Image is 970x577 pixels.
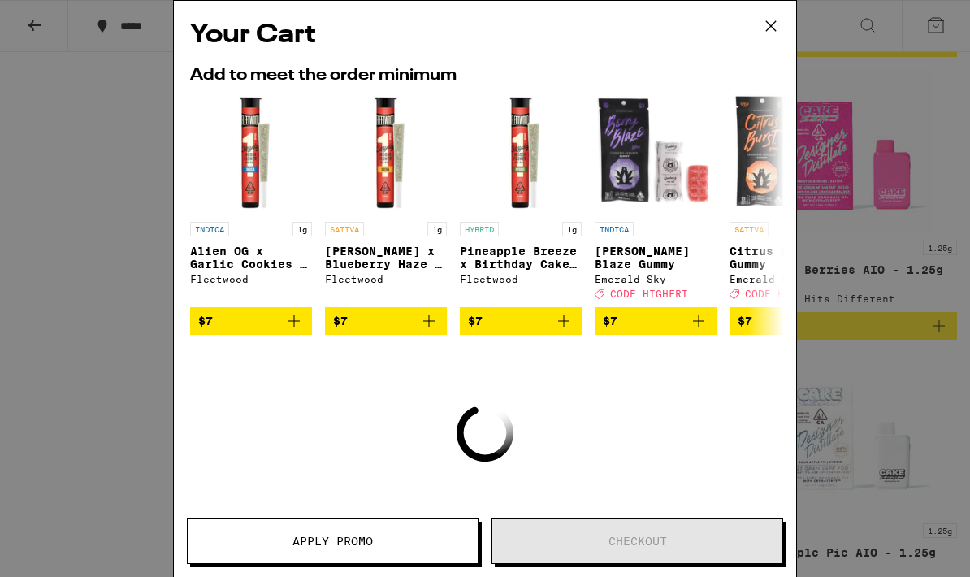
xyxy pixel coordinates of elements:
p: HYBRID [460,222,499,236]
span: Checkout [608,536,667,547]
div: Fleetwood [190,274,312,284]
button: Add to bag [730,307,851,335]
span: $7 [468,315,483,328]
h2: Add to meet the order minimum [190,67,780,84]
a: Open page for Pineapple Breeze x Birthday Cake - 1g from Fleetwood [460,92,582,307]
button: Add to bag [460,307,582,335]
a: Open page for Berry Blaze Gummy from Emerald Sky [595,92,717,307]
div: Emerald Sky [730,274,851,284]
a: Open page for Citrus Burst Gummy from Emerald Sky [730,92,851,307]
p: [PERSON_NAME] x Blueberry Haze - 1g [325,245,447,271]
span: CODE HIGHFRI [610,288,688,299]
p: INDICA [595,222,634,236]
img: Fleetwood - Pineapple Breeze x Birthday Cake - 1g [460,92,582,214]
img: Fleetwood - Alien OG x Garlic Cookies - 1g [190,92,312,214]
div: Fleetwood [460,274,582,284]
a: Open page for Jack Herer x Blueberry Haze - 1g from Fleetwood [325,92,447,307]
button: Apply Promo [187,518,479,564]
h2: Your Cart [190,17,780,54]
img: Emerald Sky - Berry Blaze Gummy [595,92,717,214]
img: Fleetwood - Jack Herer x Blueberry Haze - 1g [325,92,447,214]
p: 1g [562,222,582,236]
span: $7 [738,315,752,328]
span: Apply Promo [292,536,373,547]
div: Fleetwood [325,274,447,284]
button: Add to bag [190,307,312,335]
p: 1g [292,222,312,236]
p: Citrus Burst Gummy [730,245,851,271]
span: $7 [198,315,213,328]
p: 1g [427,222,447,236]
div: Emerald Sky [595,274,717,284]
p: Pineapple Breeze x Birthday Cake - 1g [460,245,582,271]
span: $7 [333,315,348,328]
p: [PERSON_NAME] Blaze Gummy [595,245,717,271]
p: Alien OG x Garlic Cookies - 1g [190,245,312,271]
button: Checkout [491,518,783,564]
img: Emerald Sky - Citrus Burst Gummy [730,92,851,214]
p: SATIVA [325,222,364,236]
a: Open page for Alien OG x Garlic Cookies - 1g from Fleetwood [190,92,312,307]
button: Add to bag [325,307,447,335]
button: Add to bag [595,307,717,335]
p: SATIVA [730,222,769,236]
span: $7 [603,315,617,328]
span: CODE HIGHFRI [745,288,823,299]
